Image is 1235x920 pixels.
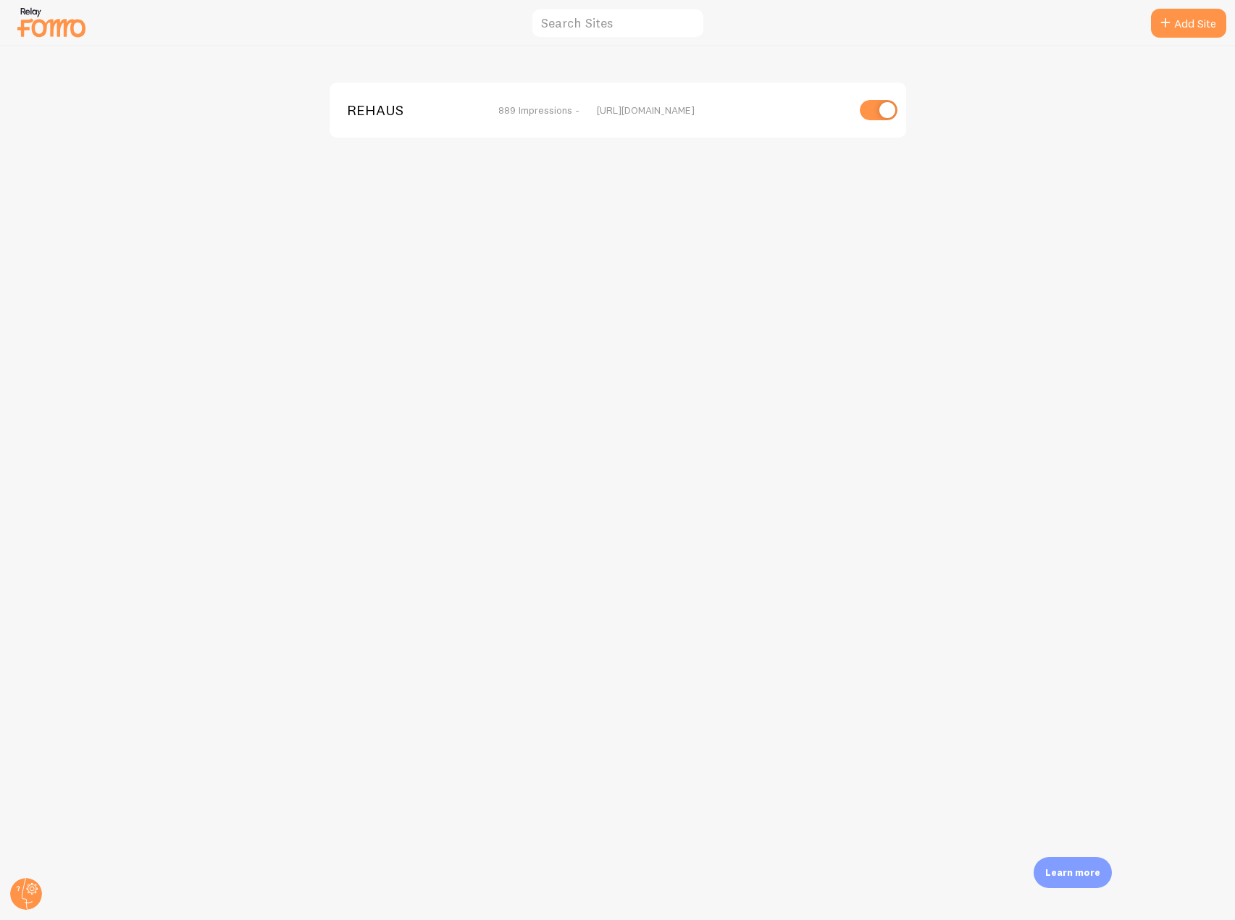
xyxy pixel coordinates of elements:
[1034,857,1112,888] div: Learn more
[15,4,88,41] img: fomo-relay-logo-orange.svg
[1045,866,1100,879] p: Learn more
[498,104,579,117] span: 889 Impressions -
[597,104,847,117] div: [URL][DOMAIN_NAME]
[347,104,464,117] span: REHAUS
